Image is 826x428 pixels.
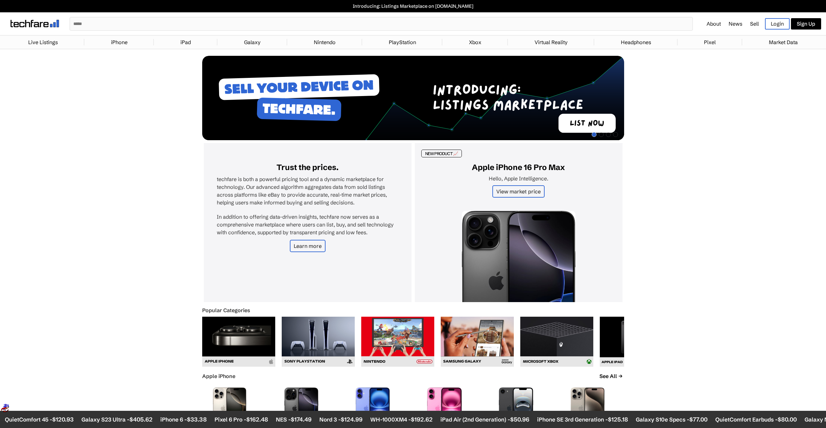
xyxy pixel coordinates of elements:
[217,213,399,236] p: In addition to offering data-driven insights, techfare now serves as a comprehensive marketplace ...
[246,416,268,423] span: $162.48
[600,317,673,367] img: iPad
[531,36,571,49] a: Virtual Reality
[599,132,604,137] span: Go to slide 2
[217,163,399,172] h2: Trust the prices.
[202,317,275,367] img: Apple
[108,36,131,49] a: iPhone
[592,132,597,137] span: Go to slide 1
[765,18,790,30] a: Login
[386,36,419,49] a: PlayStation
[311,36,339,49] a: Nintendo
[510,416,529,423] span: $50.96
[707,20,721,27] a: About
[202,307,624,313] div: Popular Categories
[411,416,432,423] span: $192.62
[537,416,628,423] li: iPhone SE 3rd Generation -
[361,317,434,367] img: Nintendo
[202,373,235,379] a: Apple iPhone
[290,240,326,252] a: Learn more
[202,56,624,140] img: Desktop Image 1
[202,56,624,141] div: 1 / 4
[462,211,575,354] img: iPhone 16 Pro Max
[492,185,545,198] a: View market price
[618,36,654,49] a: Headphones
[466,36,485,49] a: Xbox
[241,36,264,49] a: Galaxy
[214,416,268,423] li: Pixel 6 Pro -
[217,175,399,206] p: techfare is both a powerful pricing tool and a dynamic marketplace for technology. Our advanced a...
[608,416,628,423] span: $125.18
[3,3,823,9] a: Introducing: Listings Marketplace on [DOMAIN_NAME]
[290,416,311,423] span: $174.49
[766,36,801,49] a: Market Data
[187,416,206,423] span: $33.38
[701,36,719,49] a: Pixel
[10,20,59,27] img: techfare logo
[613,132,618,137] span: Go to slide 4
[606,132,611,137] span: Go to slide 3
[421,150,462,157] div: NEW PRODUCT 📈
[440,416,529,423] li: iPad Air (2nd Generation) -
[428,163,610,172] h2: Apple iPhone 16 Pro Max
[370,416,432,423] li: WH-1000XM4 -
[319,416,362,423] li: Nord 3 -
[282,317,355,367] img: Sony
[428,175,610,182] p: Hello, Apple Intelligence.
[340,416,362,423] span: $124.99
[598,371,624,381] a: See All
[750,20,759,27] a: Sell
[520,317,593,367] img: Microsoft
[441,317,514,367] img: Samsung
[729,20,742,27] a: News
[791,18,821,30] a: Sign Up
[177,36,194,49] a: iPad
[160,416,206,423] li: iPhone 6 -
[276,416,311,423] li: NES -
[25,36,61,49] a: Live Listings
